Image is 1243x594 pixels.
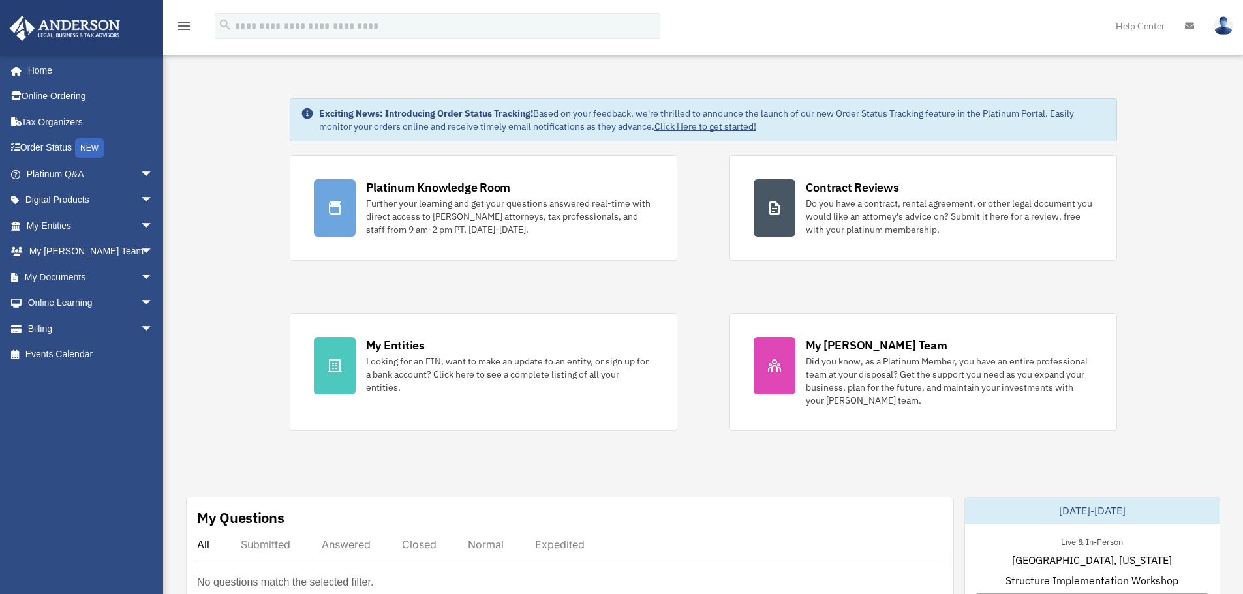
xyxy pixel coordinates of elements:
[9,109,173,135] a: Tax Organizers
[402,538,437,551] div: Closed
[468,538,504,551] div: Normal
[140,316,166,342] span: arrow_drop_down
[1214,16,1233,35] img: User Pic
[75,138,104,158] div: NEW
[319,108,533,119] strong: Exciting News: Introducing Order Status Tracking!
[806,337,947,353] div: My [PERSON_NAME] Team
[9,264,173,290] a: My Documentsarrow_drop_down
[322,538,371,551] div: Answered
[366,355,653,394] div: Looking for an EIN, want to make an update to an entity, or sign up for a bank account? Click her...
[806,179,899,196] div: Contract Reviews
[197,538,209,551] div: All
[729,313,1117,431] a: My [PERSON_NAME] Team Did you know, as a Platinum Member, you have an entire professional team at...
[319,107,1106,133] div: Based on your feedback, we're thrilled to announce the launch of our new Order Status Tracking fe...
[140,161,166,188] span: arrow_drop_down
[176,23,192,34] a: menu
[535,538,585,551] div: Expedited
[140,213,166,239] span: arrow_drop_down
[9,213,173,239] a: My Entitiesarrow_drop_down
[140,187,166,214] span: arrow_drop_down
[9,57,166,83] a: Home
[965,497,1220,524] div: [DATE]-[DATE]
[9,239,173,265] a: My [PERSON_NAME] Teamarrow_drop_down
[9,135,173,162] a: Order StatusNEW
[140,290,166,317] span: arrow_drop_down
[9,161,173,187] a: Platinum Q&Aarrow_drop_down
[290,155,677,261] a: Platinum Knowledge Room Further your learning and get your questions answered real-time with dire...
[729,155,1117,261] a: Contract Reviews Do you have a contract, rental agreement, or other legal document you would like...
[806,197,1093,236] div: Do you have a contract, rental agreement, or other legal document you would like an attorney's ad...
[218,18,232,32] i: search
[1005,572,1178,588] span: Structure Implementation Workshop
[366,337,425,353] div: My Entities
[9,187,173,213] a: Digital Productsarrow_drop_down
[654,121,756,132] a: Click Here to get started!
[140,264,166,291] span: arrow_drop_down
[366,179,511,196] div: Platinum Knowledge Room
[140,239,166,265] span: arrow_drop_down
[9,290,173,316] a: Online Learningarrow_drop_down
[6,16,124,41] img: Anderson Advisors Platinum Portal
[197,508,284,527] div: My Questions
[290,313,677,431] a: My Entities Looking for an EIN, want to make an update to an entity, or sign up for a bank accoun...
[241,538,290,551] div: Submitted
[1012,552,1172,568] span: [GEOGRAPHIC_DATA], [US_STATE]
[176,18,192,34] i: menu
[1051,534,1133,548] div: Live & In-Person
[197,573,373,591] p: No questions match the selected filter.
[9,342,173,368] a: Events Calendar
[366,197,653,236] div: Further your learning and get your questions answered real-time with direct access to [PERSON_NAM...
[9,316,173,342] a: Billingarrow_drop_down
[9,83,173,110] a: Online Ordering
[806,355,1093,407] div: Did you know, as a Platinum Member, you have an entire professional team at your disposal? Get th...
